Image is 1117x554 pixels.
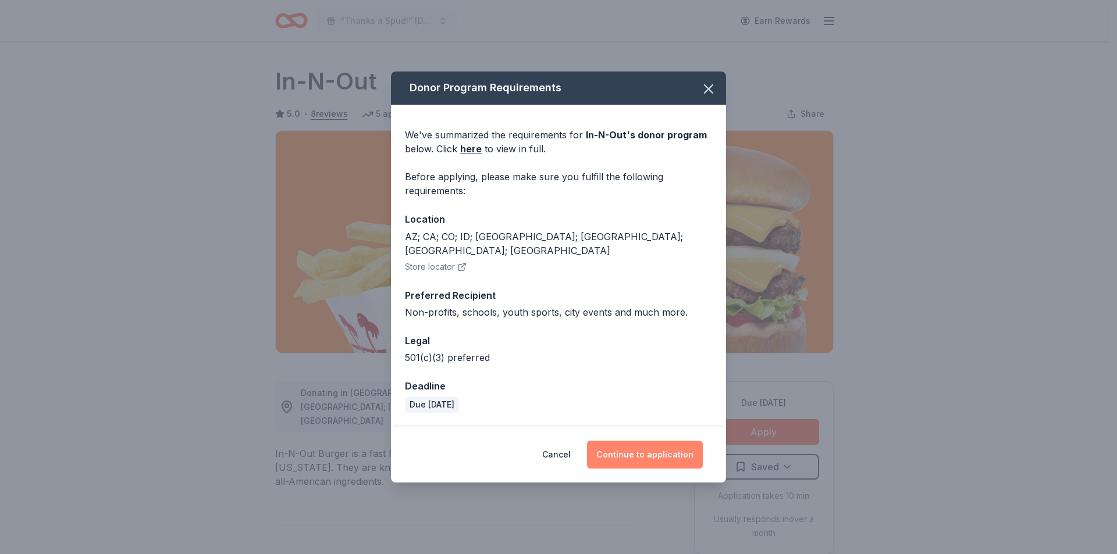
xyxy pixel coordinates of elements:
div: Donor Program Requirements [391,72,726,105]
div: Legal [405,333,712,348]
div: Preferred Recipient [405,288,712,303]
div: Non-profits, schools, youth sports, city events and much more. [405,305,712,319]
button: Cancel [542,441,571,469]
div: 501(c)(3) preferred [405,351,712,364]
button: Store locator [405,260,467,274]
div: AZ; CA; CO; ID; [GEOGRAPHIC_DATA]; [GEOGRAPHIC_DATA]; [GEOGRAPHIC_DATA]; [GEOGRAPHIC_DATA] [405,230,712,258]
div: Before applying, please make sure you fulfill the following requirements: [405,170,712,198]
div: Due [DATE] [405,396,459,413]
a: here [460,142,482,156]
div: Deadline [405,378,712,394]
span: In-N-Out 's donor program [586,129,707,141]
button: Continue to application [587,441,703,469]
div: Location [405,212,712,227]
div: We've summarized the requirements for below. Click to view in full. [405,128,712,156]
